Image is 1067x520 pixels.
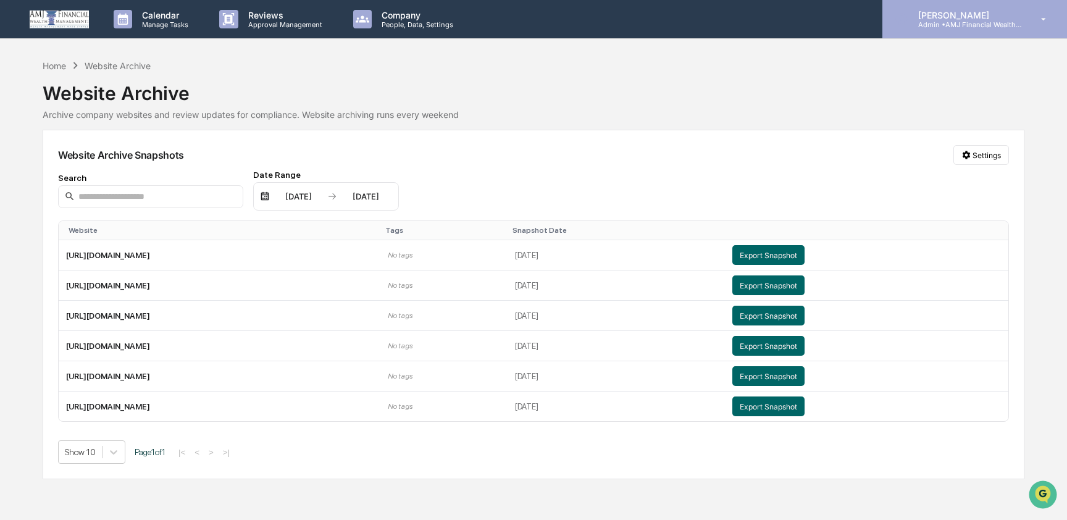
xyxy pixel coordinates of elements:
[388,402,412,411] span: No tags
[12,180,22,190] div: 🔎
[388,342,412,350] span: No tags
[238,20,328,29] p: Approval Management
[135,447,165,457] span: Page 1 of 1
[175,447,189,457] button: |<
[388,251,412,259] span: No tags
[508,361,725,392] td: [DATE]
[953,145,1009,165] button: Settings
[372,20,459,29] p: People, Data, Settings
[59,392,380,421] td: [URL][DOMAIN_NAME]
[732,306,805,325] button: Export Snapshot
[25,179,78,191] span: Data Lookup
[385,226,503,235] div: Toggle SortBy
[732,275,805,295] button: Export Snapshot
[508,301,725,331] td: [DATE]
[191,447,203,457] button: <
[58,149,184,161] div: Website Archive Snapshots
[12,94,35,117] img: 1746055101610-c473b297-6a78-478c-a979-82029cc54cd1
[87,209,149,219] a: Powered byPylon
[59,240,380,270] td: [URL][DOMAIN_NAME]
[327,191,337,201] img: arrow right
[253,170,399,180] div: Date Range
[69,226,375,235] div: Toggle SortBy
[388,372,412,380] span: No tags
[908,10,1023,20] p: [PERSON_NAME]
[59,331,380,361] td: [URL][DOMAIN_NAME]
[85,151,158,173] a: 🗄️Attestations
[219,447,233,457] button: >|
[58,173,243,183] div: Search
[388,311,412,320] span: No tags
[102,156,153,168] span: Attestations
[735,226,1003,235] div: Toggle SortBy
[372,10,459,20] p: Company
[59,361,380,392] td: [URL][DOMAIN_NAME]
[12,157,22,167] div: 🖐️
[132,20,195,29] p: Manage Tasks
[85,61,151,71] div: Website Archive
[340,191,392,201] div: [DATE]
[59,301,380,331] td: [URL][DOMAIN_NAME]
[238,10,328,20] p: Reviews
[132,10,195,20] p: Calendar
[59,270,380,301] td: [URL][DOMAIN_NAME]
[43,72,1024,104] div: Website Archive
[210,98,225,113] button: Start new chat
[42,94,203,107] div: Start new chat
[43,109,1024,120] div: Archive company websites and review updates for compliance. Website archiving runs every weekend
[508,392,725,421] td: [DATE]
[508,270,725,301] td: [DATE]
[90,157,99,167] div: 🗄️
[513,226,720,235] div: Toggle SortBy
[7,151,85,173] a: 🖐️Preclearance
[508,331,725,361] td: [DATE]
[508,240,725,270] td: [DATE]
[42,107,156,117] div: We're available if you need us!
[388,281,412,290] span: No tags
[1027,479,1061,513] iframe: Open customer support
[123,209,149,219] span: Pylon
[732,336,805,356] button: Export Snapshot
[732,245,805,265] button: Export Snapshot
[7,174,83,196] a: 🔎Data Lookup
[25,156,80,168] span: Preclearance
[272,191,325,201] div: [DATE]
[205,447,217,457] button: >
[43,61,66,71] div: Home
[260,191,270,201] img: calendar
[732,366,805,386] button: Export Snapshot
[732,396,805,416] button: Export Snapshot
[12,26,225,46] p: How can we help?
[30,10,89,28] img: logo
[908,20,1023,29] p: Admin • AMJ Financial Wealth Management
